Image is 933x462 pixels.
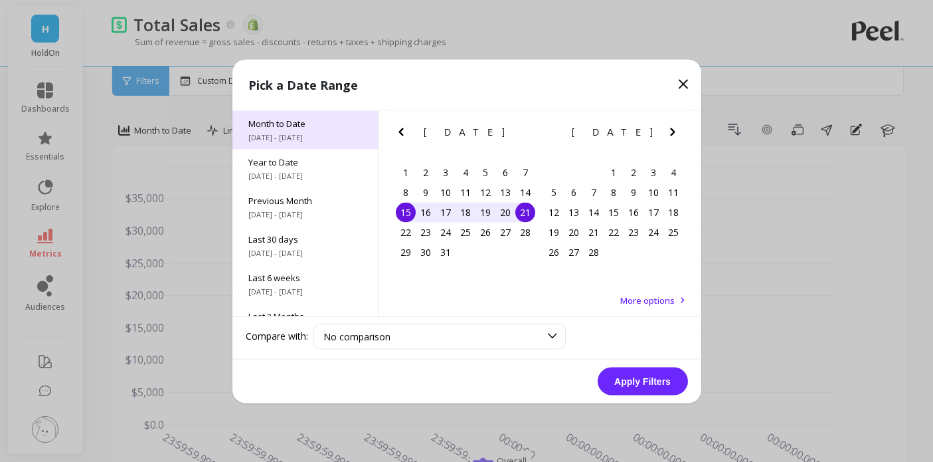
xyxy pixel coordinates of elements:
span: [DATE] - [DATE] [248,247,362,258]
button: Apply Filters [598,367,688,395]
div: Choose Monday, January 16th, 2023 [416,202,436,222]
div: Choose Sunday, February 5th, 2023 [544,182,564,202]
div: Choose Sunday, January 8th, 2023 [396,182,416,202]
div: Choose Tuesday, February 28th, 2023 [584,242,604,262]
div: Choose Wednesday, January 18th, 2023 [456,202,475,222]
span: Year to Date [248,156,362,168]
div: Choose Thursday, February 9th, 2023 [624,182,643,202]
div: Choose Tuesday, January 17th, 2023 [436,202,456,222]
div: Choose Sunday, February 12th, 2023 [544,202,564,222]
div: Choose Sunday, January 22nd, 2023 [396,222,416,242]
div: Choose Thursday, February 23rd, 2023 [624,222,643,242]
span: More options [620,294,675,306]
div: Choose Monday, February 13th, 2023 [564,202,584,222]
div: Choose Thursday, January 12th, 2023 [475,182,495,202]
div: Choose Thursday, January 26th, 2023 [475,222,495,242]
div: Choose Tuesday, February 7th, 2023 [584,182,604,202]
div: Choose Friday, February 17th, 2023 [643,202,663,222]
div: month 2023-02 [544,162,683,262]
div: Choose Monday, January 30th, 2023 [416,242,436,262]
div: Choose Saturday, January 28th, 2023 [515,222,535,242]
div: Choose Wednesday, February 1st, 2023 [604,162,624,182]
div: Choose Saturday, February 4th, 2023 [663,162,683,182]
div: Choose Friday, February 24th, 2023 [643,222,663,242]
div: Choose Monday, February 27th, 2023 [564,242,584,262]
div: Choose Friday, January 27th, 2023 [495,222,515,242]
span: [DATE] - [DATE] [248,209,362,219]
div: Choose Tuesday, February 21st, 2023 [584,222,604,242]
span: Month to Date [248,117,362,129]
div: Choose Monday, January 9th, 2023 [416,182,436,202]
span: [DATE] - [DATE] [248,132,362,142]
div: Choose Thursday, January 19th, 2023 [475,202,495,222]
button: Previous Month [541,124,562,145]
span: Previous Month [248,194,362,206]
span: Last 6 weeks [248,271,362,283]
div: Choose Sunday, January 1st, 2023 [396,162,416,182]
p: Pick a Date Range [248,75,358,94]
div: Choose Tuesday, January 3rd, 2023 [436,162,456,182]
button: Next Month [665,124,686,145]
div: month 2023-01 [396,162,535,262]
div: Choose Wednesday, January 11th, 2023 [456,182,475,202]
div: Choose Wednesday, February 15th, 2023 [604,202,624,222]
div: Choose Wednesday, January 4th, 2023 [456,162,475,182]
span: Last 3 Months [248,310,362,322]
div: Choose Friday, January 6th, 2023 [495,162,515,182]
div: Choose Tuesday, February 14th, 2023 [584,202,604,222]
span: [DATE] [572,126,655,137]
div: Choose Friday, January 13th, 2023 [495,182,515,202]
div: Choose Saturday, January 14th, 2023 [515,182,535,202]
div: Choose Saturday, February 25th, 2023 [663,222,683,242]
div: Choose Friday, February 10th, 2023 [643,182,663,202]
div: Choose Saturday, January 7th, 2023 [515,162,535,182]
div: Choose Tuesday, January 10th, 2023 [436,182,456,202]
span: [DATE] - [DATE] [248,170,362,181]
label: Compare with: [246,330,308,343]
div: Choose Friday, January 20th, 2023 [495,202,515,222]
div: Choose Tuesday, January 31st, 2023 [436,242,456,262]
span: No comparison [323,330,390,342]
div: Choose Wednesday, February 22nd, 2023 [604,222,624,242]
div: Choose Sunday, January 29th, 2023 [396,242,416,262]
div: Choose Tuesday, January 24th, 2023 [436,222,456,242]
span: [DATE] [424,126,507,137]
span: [DATE] - [DATE] [248,286,362,296]
button: Previous Month [393,124,414,145]
div: Choose Monday, January 2nd, 2023 [416,162,436,182]
span: Last 30 days [248,233,362,245]
div: Choose Thursday, February 16th, 2023 [624,202,643,222]
div: Choose Wednesday, February 8th, 2023 [604,182,624,202]
div: Choose Saturday, February 11th, 2023 [663,182,683,202]
div: Choose Saturday, February 18th, 2023 [663,202,683,222]
div: Choose Saturday, January 21st, 2023 [515,202,535,222]
div: Choose Friday, February 3rd, 2023 [643,162,663,182]
div: Choose Sunday, February 19th, 2023 [544,222,564,242]
div: Choose Monday, February 20th, 2023 [564,222,584,242]
div: Choose Wednesday, January 25th, 2023 [456,222,475,242]
div: Choose Monday, January 23rd, 2023 [416,222,436,242]
div: Choose Thursday, January 5th, 2023 [475,162,495,182]
div: Choose Monday, February 6th, 2023 [564,182,584,202]
div: Choose Thursday, February 2nd, 2023 [624,162,643,182]
div: Choose Sunday, January 15th, 2023 [396,202,416,222]
div: Choose Sunday, February 26th, 2023 [544,242,564,262]
button: Next Month [517,124,538,145]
